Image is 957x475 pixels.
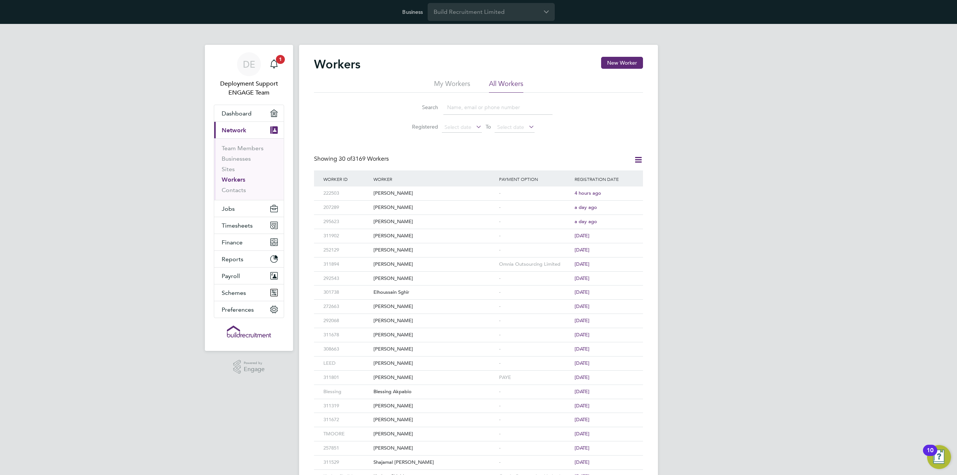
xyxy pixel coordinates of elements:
[321,243,636,249] a: 252129[PERSON_NAME]-[DATE]
[372,314,497,328] div: [PERSON_NAME]
[497,342,573,356] div: -
[267,52,281,76] a: 1
[321,455,636,462] a: 311529Shajamal [PERSON_NAME]-[DATE]
[214,122,284,138] button: Network
[276,55,285,64] span: 1
[497,286,573,299] div: -
[575,303,590,309] span: [DATE]
[575,247,590,253] span: [DATE]
[321,385,636,391] a: BlessingBlessing Akpabio-[DATE]
[434,79,470,93] li: My Workers
[222,289,246,296] span: Schemes
[314,57,360,72] h2: Workers
[372,243,497,257] div: [PERSON_NAME]
[321,285,636,292] a: 301738Elhoussain Sghir-[DATE]
[321,371,372,385] div: 311801
[321,427,636,433] a: TMOORE[PERSON_NAME]-[DATE]
[321,357,372,370] div: LEED
[222,186,246,194] a: Contacts
[497,371,573,385] div: PAYE
[222,110,252,117] span: Dashboard
[372,186,497,200] div: [PERSON_NAME]
[489,79,523,93] li: All Workers
[321,229,372,243] div: 311902
[497,300,573,314] div: -
[214,138,284,200] div: Network
[321,257,372,271] div: 311894
[243,59,255,69] span: DE
[214,200,284,217] button: Jobs
[321,299,636,306] a: 272663[PERSON_NAME]-[DATE]
[497,243,573,257] div: -
[314,155,390,163] div: Showing
[321,370,636,377] a: 311801[PERSON_NAME]PAYE[DATE]
[321,441,636,447] a: 257851[PERSON_NAME]-[DATE]
[575,261,590,267] span: [DATE]
[321,314,636,320] a: 292068[PERSON_NAME]-[DATE]
[372,399,497,413] div: [PERSON_NAME]
[321,385,372,399] div: Blessing
[222,272,240,280] span: Payroll
[321,399,372,413] div: 311319
[575,360,590,366] span: [DATE]
[497,399,573,413] div: -
[214,326,284,337] a: Go to home page
[372,257,497,271] div: [PERSON_NAME]
[321,200,636,207] a: 207289[PERSON_NAME]-a day ago
[321,427,372,441] div: TMOORE
[575,416,590,423] span: [DATE]
[575,402,590,409] span: [DATE]
[321,186,372,200] div: 222503
[321,328,372,342] div: 311678
[575,331,590,338] span: [DATE]
[205,45,293,351] nav: Main navigation
[321,342,372,356] div: 308663
[372,229,497,243] div: [PERSON_NAME]
[575,431,590,437] span: [DATE]
[402,9,423,15] label: Business
[573,170,636,188] div: Registration Date
[321,272,372,286] div: 292543
[575,190,601,196] span: 4 hours ago
[244,360,265,366] span: Powered by
[222,127,246,134] span: Network
[575,232,590,239] span: [DATE]
[601,57,643,69] button: New Worker
[575,204,597,210] span: a day ago
[497,257,573,271] div: Omnia Outsourcing Limited
[575,388,590,395] span: [DATE]
[321,314,372,328] div: 292068
[497,186,573,200] div: -
[214,251,284,267] button: Reports
[497,427,573,441] div: -
[497,413,573,427] div: -
[244,366,265,373] span: Engage
[372,342,497,356] div: [PERSON_NAME]
[444,124,471,130] span: Select date
[575,317,590,324] span: [DATE]
[497,170,573,188] div: Payment Option
[497,201,573,215] div: -
[214,301,284,318] button: Preferences
[321,300,372,314] div: 272663
[227,326,271,337] img: buildrec-logo-retina.png
[321,399,636,405] a: 311319[PERSON_NAME]-[DATE]
[214,268,284,284] button: Payroll
[339,155,352,163] span: 30 of
[497,441,573,455] div: -
[372,371,497,385] div: [PERSON_NAME]
[372,385,497,399] div: Blessing Akpabio
[497,314,573,328] div: -
[372,215,497,229] div: [PERSON_NAME]
[372,441,497,455] div: [PERSON_NAME]
[321,286,372,299] div: 301738
[321,441,372,455] div: 257851
[222,176,245,183] a: Workers
[222,166,235,173] a: Sites
[497,215,573,229] div: -
[497,385,573,399] div: -
[222,239,243,246] span: Finance
[575,218,597,225] span: a day ago
[575,445,590,451] span: [DATE]
[233,360,265,374] a: Powered byEngage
